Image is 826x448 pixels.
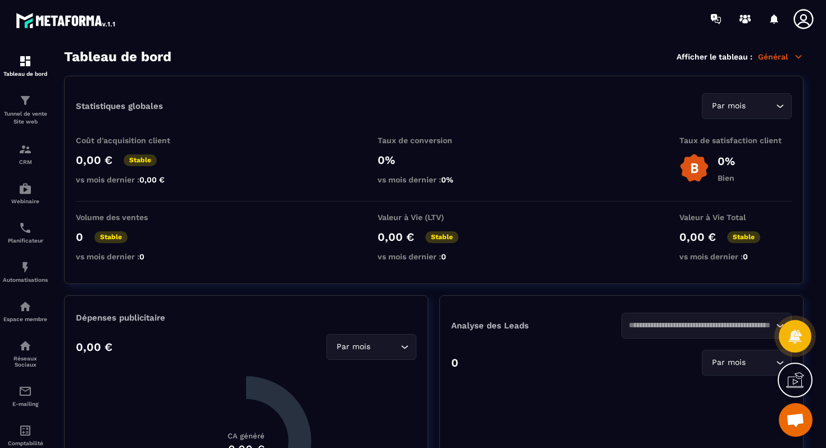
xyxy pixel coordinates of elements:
[76,153,112,167] p: 0,00 €
[679,213,792,222] p: Valeur à Vie Total
[3,316,48,322] p: Espace membre
[748,356,773,369] input: Search for option
[19,339,32,353] img: social-network
[425,231,459,243] p: Stable
[3,85,48,134] a: formationformationTunnel de vente Site web
[743,252,748,261] span: 0
[19,385,32,398] img: email
[76,340,112,354] p: 0,00 €
[629,319,773,332] input: Search for option
[19,221,32,235] img: scheduler
[19,260,32,274] img: automations
[702,350,792,376] div: Search for option
[378,230,414,244] p: 0,00 €
[64,49,171,65] h3: Tableau de bord
[3,134,48,173] a: formationformationCRM
[441,252,446,261] span: 0
[19,143,32,156] img: formation
[378,136,490,145] p: Taux de conversion
[709,356,748,369] span: Par mois
[3,355,48,368] p: Réseaux Sociaux
[3,71,48,77] p: Tableau de bord
[679,136,792,145] p: Taux de satisfaction client
[451,356,459,369] p: 0
[727,231,760,243] p: Stable
[451,321,621,331] p: Analyse des Leads
[3,440,48,446] p: Comptabilité
[76,175,188,184] p: vs mois dernier :
[124,154,157,166] p: Stable
[3,376,48,415] a: emailemailE-mailing
[441,175,453,184] span: 0%
[779,403,813,437] div: Ouvrir le chat
[3,213,48,252] a: schedulerschedulerPlanificateur
[677,52,752,61] p: Afficher le tableau :
[16,10,117,30] img: logo
[3,252,48,291] a: automationsautomationsAutomatisations
[3,46,48,85] a: formationformationTableau de bord
[679,230,716,244] p: 0,00 €
[76,101,163,111] p: Statistiques globales
[378,175,490,184] p: vs mois dernier :
[3,173,48,213] a: automationsautomationsWebinaire
[3,401,48,407] p: E-mailing
[19,424,32,437] img: accountant
[19,94,32,107] img: formation
[373,341,398,353] input: Search for option
[679,252,792,261] p: vs mois dernier :
[758,52,804,62] p: Général
[3,237,48,244] p: Planificateur
[3,198,48,204] p: Webinaire
[326,334,416,360] div: Search for option
[679,153,709,183] img: b-badge-o.b3b20ee6.svg
[3,331,48,376] a: social-networksocial-networkRéseaux Sociaux
[748,100,773,112] input: Search for option
[19,300,32,313] img: automations
[19,54,32,68] img: formation
[3,110,48,126] p: Tunnel de vente Site web
[139,252,144,261] span: 0
[621,313,792,339] div: Search for option
[378,252,490,261] p: vs mois dernier :
[3,277,48,283] p: Automatisations
[718,154,735,168] p: 0%
[76,230,83,244] p: 0
[709,100,748,112] span: Par mois
[3,159,48,165] p: CRM
[76,213,188,222] p: Volume des ventes
[702,93,792,119] div: Search for option
[76,313,416,323] p: Dépenses publicitaire
[76,252,188,261] p: vs mois dernier :
[76,136,188,145] p: Coût d'acquisition client
[19,182,32,195] img: automations
[94,231,128,243] p: Stable
[718,173,735,182] p: Bien
[139,175,165,184] span: 0,00 €
[334,341,373,353] span: Par mois
[378,213,490,222] p: Valeur à Vie (LTV)
[378,153,490,167] p: 0%
[3,291,48,331] a: automationsautomationsEspace membre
